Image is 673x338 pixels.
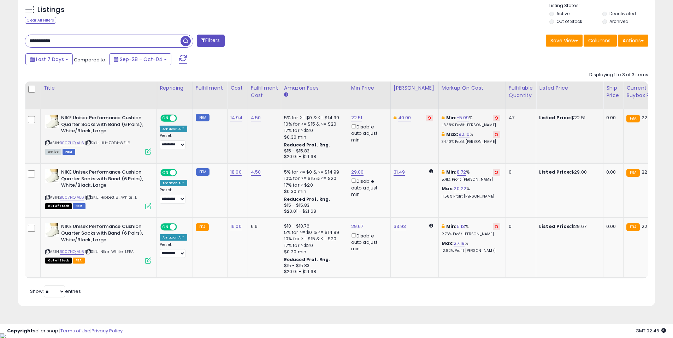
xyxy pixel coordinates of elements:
[284,134,343,140] div: $0.30 min
[394,84,436,92] div: [PERSON_NAME]
[394,169,405,176] a: 31.49
[45,169,59,183] img: 41XMFwz1GYL._SL40_.jpg
[73,203,85,209] span: FBM
[609,18,628,24] label: Archived
[284,196,330,202] b: Reduced Prof. Rng.
[7,328,123,334] div: seller snap | |
[454,240,465,247] a: 27.19
[160,126,187,132] div: Amazon AI *
[60,327,90,334] a: Terms of Use
[251,114,261,121] a: 4.50
[284,148,343,154] div: $15 - $15.83
[73,258,85,264] span: FBA
[91,327,123,334] a: Privacy Policy
[284,242,343,249] div: 17% for > $20
[606,115,618,121] div: 0.00
[161,224,170,230] span: ON
[442,115,500,128] div: %
[584,35,617,47] button: Columns
[588,37,610,44] span: Columns
[284,169,343,175] div: 5% for >= $0 & <= $14.99
[454,185,466,192] a: 20.22
[442,185,454,192] b: Max:
[284,269,343,275] div: $20.01 - $21.68
[284,223,343,229] div: $10 - $10.76
[446,169,457,175] b: Min:
[45,169,151,208] div: ASIN:
[351,177,385,198] div: Disable auto adjust min
[539,223,598,230] div: $29.67
[457,114,469,121] a: -5.09
[251,223,276,230] div: 6.6
[45,258,72,264] span: All listings that are currently out of stock and unavailable for purchase on Amazon
[251,169,261,176] a: 4.50
[539,114,571,121] b: Listed Price:
[642,169,647,175] span: 22
[442,194,500,199] p: 11.56% Profit [PERSON_NAME]
[446,114,457,121] b: Min:
[25,17,56,24] div: Clear All Filters
[284,92,288,98] small: Amazon Fees.
[589,72,648,78] div: Displaying 1 to 3 of 3 items
[642,114,647,121] span: 22
[60,249,84,255] a: B007HQIAL6
[196,84,224,92] div: Fulfillment
[43,84,154,92] div: Title
[284,84,345,92] div: Amazon Fees
[161,170,170,176] span: ON
[442,240,500,253] div: %
[45,149,61,155] span: All listings currently available for purchase on Amazon
[230,114,242,121] a: 14.94
[85,140,130,146] span: | SKU: HH-ZOE4-8ZJ6
[230,169,242,176] a: 18.00
[161,115,170,121] span: ON
[442,131,500,144] div: %
[284,127,343,134] div: 17% for > $20
[251,84,278,99] div: Fulfillment Cost
[176,170,187,176] span: OFF
[636,327,666,334] span: 2025-10-12 02:46 GMT
[606,223,618,230] div: 0.00
[509,84,533,99] div: Fulfillable Quantity
[109,53,171,65] button: Sep-28 - Oct-04
[351,123,385,143] div: Disable auto adjust min
[45,223,59,237] img: 41XMFwz1GYL._SL40_.jpg
[457,223,465,230] a: 5.13
[351,114,362,121] a: 22.51
[442,139,500,144] p: 34.40% Profit [PERSON_NAME]
[284,175,343,182] div: 10% for >= $15 & <= $20
[63,149,75,155] span: FBM
[606,84,620,99] div: Ship Price
[61,169,147,191] b: NIKE Unisex Performance Cushion Quarter Socks with Band (6 Pairs), White/Black, Large
[351,232,385,252] div: Disable auto adjust min
[160,133,187,149] div: Preset:
[442,84,503,92] div: Markup on Cost
[85,249,134,254] span: | SKU: NIke_White_LFBA
[509,169,531,175] div: 0
[442,223,500,236] div: %
[626,84,663,99] div: Current Buybox Price
[442,232,500,237] p: 2.76% Profit [PERSON_NAME]
[457,169,466,176] a: 8.72
[160,84,190,92] div: Repricing
[60,194,84,200] a: B007HQIAL6
[284,142,330,148] b: Reduced Prof. Rng.
[284,229,343,236] div: 5% for >= $0 & <= $14.99
[284,256,330,262] b: Reduced Prof. Rng.
[609,11,636,17] label: Deactivated
[539,169,571,175] b: Listed Price:
[37,5,65,15] h5: Listings
[176,115,187,121] span: OFF
[176,224,187,230] span: OFF
[398,114,411,121] a: 40.00
[394,223,406,230] a: 33.93
[284,182,343,188] div: 17% for > $20
[61,115,147,136] b: NIKE Unisex Performance Cushion Quarter Socks with Band (6 Pairs), White/Black, Large
[606,169,618,175] div: 0.00
[7,327,33,334] strong: Copyright
[351,84,388,92] div: Min Price
[45,115,59,128] img: 41XMFwz1GYL._SL40_.jpg
[618,35,648,47] button: Actions
[25,53,73,65] button: Last 7 Days
[45,115,151,154] div: ASIN:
